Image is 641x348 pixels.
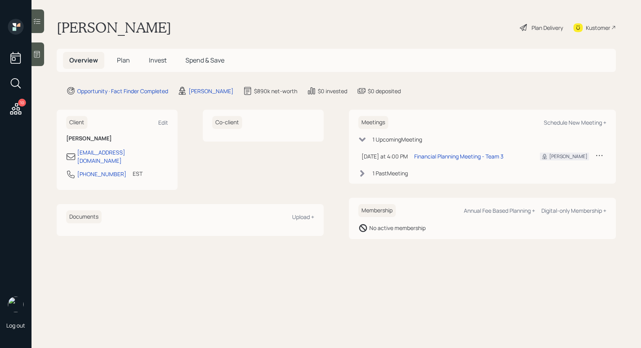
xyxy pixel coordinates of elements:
h6: [PERSON_NAME] [66,135,168,142]
h6: Membership [358,204,396,217]
div: $0 deposited [368,87,401,95]
div: Digital-only Membership + [541,207,606,214]
img: treva-nostdahl-headshot.png [8,296,24,312]
div: [PERSON_NAME] [189,87,233,95]
div: [EMAIL_ADDRESS][DOMAIN_NAME] [77,148,168,165]
div: Kustomer [586,24,610,32]
div: [DATE] at 4:00 PM [361,152,408,160]
div: 10 [18,99,26,107]
div: $890k net-worth [254,87,297,95]
div: Upload + [292,213,314,221]
div: [PERSON_NAME] [549,153,587,160]
div: Plan Delivery [532,24,563,32]
span: Spend & Save [185,56,224,64]
div: EST [133,169,143,178]
div: 1 Upcoming Meeting [372,135,422,144]
div: Edit [158,119,168,126]
div: No active membership [369,224,426,232]
div: [PHONE_NUMBER] [77,170,126,178]
span: Overview [69,56,98,64]
h6: Client [66,116,87,129]
div: Financial Planning Meeting - Team 3 [414,152,504,160]
div: $0 invested [318,87,347,95]
div: Schedule New Meeting + [544,119,606,126]
span: Plan [117,56,130,64]
h1: [PERSON_NAME] [57,19,171,36]
h6: Meetings [358,116,388,129]
h6: Documents [66,210,102,223]
div: Log out [6,322,25,329]
div: 1 Past Meeting [372,169,408,177]
div: Annual Fee Based Planning + [464,207,535,214]
h6: Co-client [212,116,242,129]
span: Invest [149,56,167,64]
div: Opportunity · Fact Finder Completed [77,87,168,95]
